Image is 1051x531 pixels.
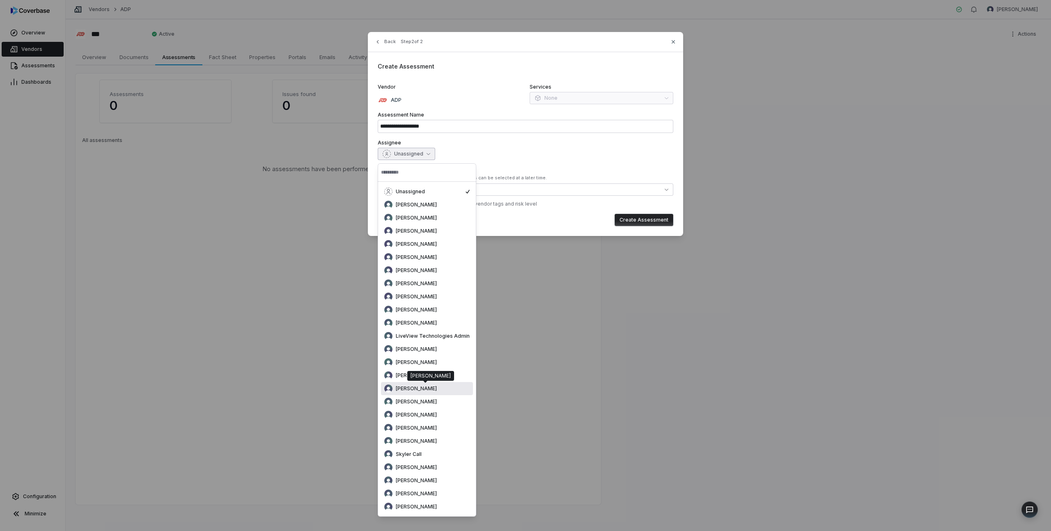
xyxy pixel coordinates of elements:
span: [PERSON_NAME] [396,254,437,261]
button: Create Assessment [615,214,673,226]
span: [PERSON_NAME] [396,464,437,471]
span: [PERSON_NAME] [396,228,437,234]
div: ✓ Auto-selected 2 control set s based on vendor tags and risk level [378,201,673,207]
span: Step 2 of 2 [401,39,423,45]
span: [PERSON_NAME] [396,307,437,313]
img: Paul Turner avatar [384,398,392,406]
label: Assessment Name [378,112,673,118]
span: [PERSON_NAME] [396,241,437,247]
span: Create Assessment [378,63,434,70]
span: [PERSON_NAME] [396,372,437,379]
span: LiveView Technologies Admin [396,333,470,339]
span: [PERSON_NAME] [396,280,437,287]
span: [PERSON_NAME] [396,477,437,484]
span: Unassigned [394,151,423,157]
div: Suggestions [381,185,473,513]
label: Assignee [378,140,673,146]
img: LiveView Technologies Admin avatar [384,332,392,340]
img: Jake Schroeder avatar [384,253,392,261]
label: Services [530,84,673,90]
span: [PERSON_NAME] [396,438,437,444]
img: Michael Hanks avatar [384,358,392,366]
img: Karson Fitzgerald avatar [384,306,392,314]
img: Rick Kilgore avatar [384,411,392,419]
span: Vendor [378,84,396,90]
img: Taylor Wetzel avatar [384,476,392,485]
img: Jason Nixon avatar [384,293,392,301]
span: [PERSON_NAME] [396,359,437,366]
img: Marty Breen avatar [384,345,392,353]
span: [PERSON_NAME] [396,398,437,405]
span: [PERSON_NAME] [396,201,437,208]
span: [PERSON_NAME] [396,320,437,326]
img: Mike Phillips avatar [384,385,392,393]
img: David Pearson avatar [384,240,392,248]
img: Victoria Terry avatar [384,503,392,511]
label: Control Sets [378,167,673,173]
img: Skyler Call avatar [384,450,392,458]
img: Ryan Gurney avatar [384,424,392,432]
span: Skyler Call [396,451,422,458]
img: Mike Lewis avatar [384,371,392,380]
img: Brandon Riding avatar [384,201,392,209]
div: At least one control set is required, but this can be selected at a later time. [378,175,673,181]
span: [PERSON_NAME] [396,385,437,392]
span: [PERSON_NAME] [396,490,437,497]
span: [PERSON_NAME] [396,425,437,431]
div: [PERSON_NAME] [411,373,451,379]
img: Tyler Ray avatar [384,490,392,498]
img: James Rollins avatar [384,266,392,275]
span: [PERSON_NAME] [396,267,437,274]
p: ADP [388,96,402,104]
button: Back [372,34,398,49]
span: [PERSON_NAME] [396,504,437,510]
img: Kim Sorensen avatar [384,319,392,327]
img: Tamara Springle avatar [384,463,392,471]
span: [PERSON_NAME] [396,346,437,352]
span: [PERSON_NAME] [396,412,437,418]
img: Brandon Riding avatar [384,214,392,222]
img: Bryce Higbee avatar [384,227,392,235]
span: [PERSON_NAME] [396,215,437,221]
img: Sam Bowley avatar [384,437,392,445]
span: [PERSON_NAME] [396,293,437,300]
img: James Willmore avatar [384,279,392,288]
span: Unassigned [396,188,425,195]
